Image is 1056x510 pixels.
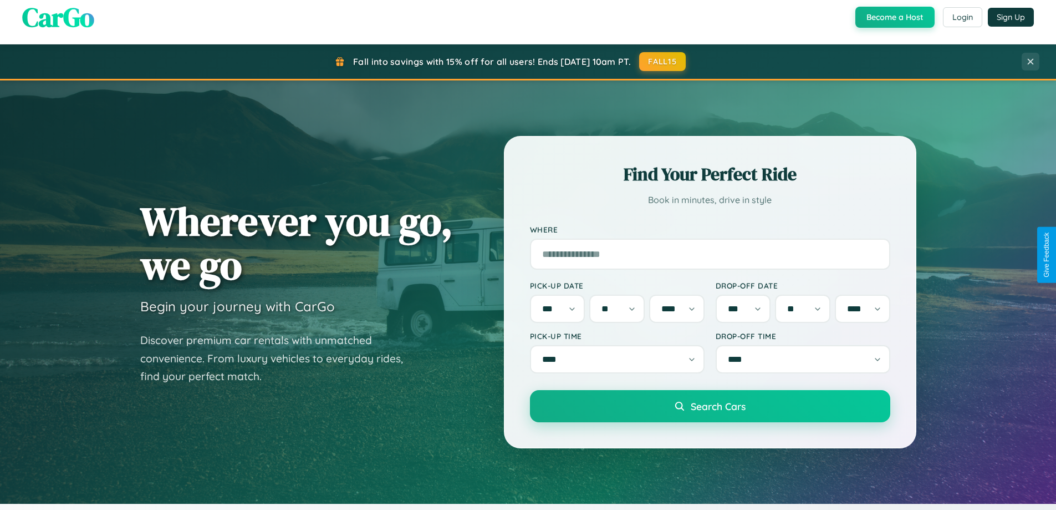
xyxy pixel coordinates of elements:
[530,162,890,186] h2: Find Your Perfect Ride
[988,8,1034,27] button: Sign Up
[140,331,417,386] p: Discover premium car rentals with unmatched convenience. From luxury vehicles to everyday rides, ...
[855,7,935,28] button: Become a Host
[716,281,890,290] label: Drop-off Date
[943,7,982,27] button: Login
[530,331,705,341] label: Pick-up Time
[691,400,746,412] span: Search Cars
[530,281,705,290] label: Pick-up Date
[530,192,890,208] p: Book in minutes, drive in style
[353,56,631,67] span: Fall into savings with 15% off for all users! Ends [DATE] 10am PT.
[716,331,890,341] label: Drop-off Time
[530,390,890,422] button: Search Cars
[140,199,453,287] h1: Wherever you go, we go
[1043,233,1050,277] div: Give Feedback
[530,225,890,234] label: Where
[639,52,686,71] button: FALL15
[140,298,335,315] h3: Begin your journey with CarGo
